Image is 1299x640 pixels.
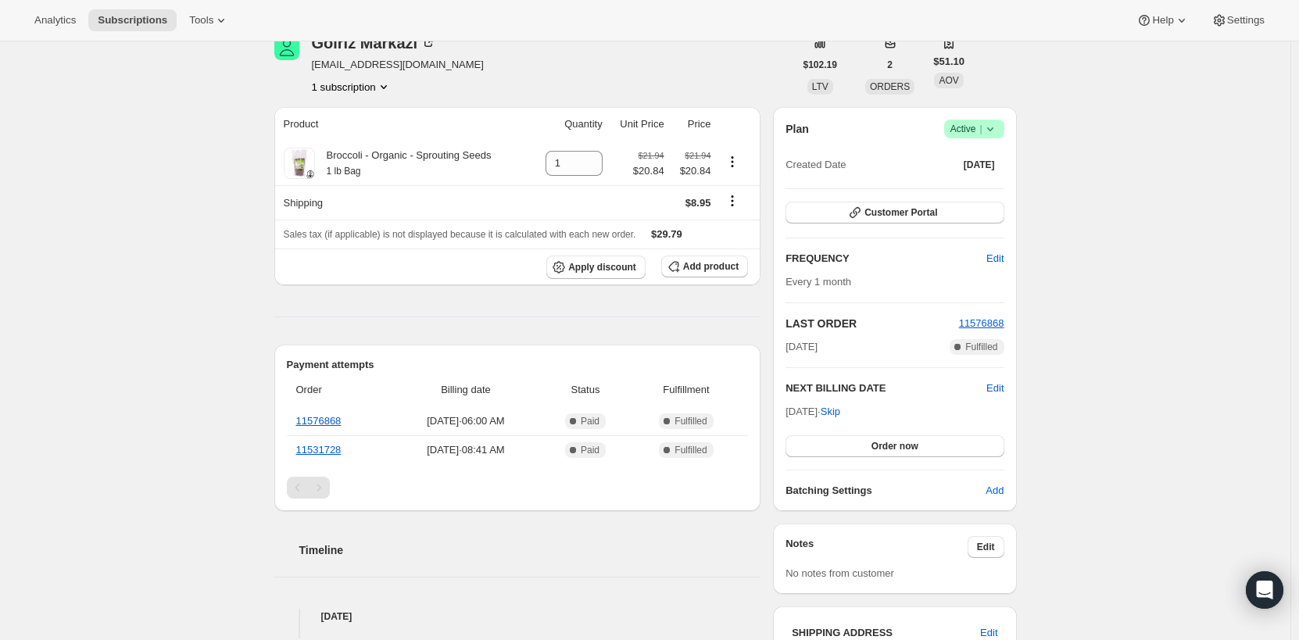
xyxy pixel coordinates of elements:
h2: LAST ORDER [785,316,958,331]
button: $102.19 [794,54,846,76]
span: Edit [986,251,1004,266]
h4: [DATE] [274,609,761,624]
th: Product [274,107,531,141]
a: 11576868 [959,317,1004,329]
span: Paid [581,415,599,427]
span: Apply discount [568,261,636,274]
h2: NEXT BILLING DATE [785,381,986,396]
div: Broccoli - Organic - Sprouting Seeds [315,148,492,179]
span: $29.79 [651,228,682,240]
span: [DATE] · 08:41 AM [395,442,537,458]
a: 11576868 [296,415,342,427]
span: [DATE] [964,159,995,171]
button: Edit [968,536,1004,558]
span: Tools [189,14,213,27]
span: $102.19 [803,59,837,71]
button: [DATE] [954,154,1004,176]
span: Fulfilled [675,444,707,456]
button: Add [976,478,1013,503]
button: 11576868 [959,316,1004,331]
small: 1 lb Bag [327,166,361,177]
button: Tools [180,9,238,31]
th: Quantity [531,107,607,141]
span: Add product [683,260,739,273]
span: Golriz Markazi [274,35,299,60]
span: Status [546,382,624,398]
span: Active [950,121,998,137]
button: Settings [1202,9,1274,31]
small: $21.94 [685,151,710,160]
button: Edit [986,381,1004,396]
button: Apply discount [546,256,646,279]
button: Shipping actions [720,192,745,209]
h3: Notes [785,536,968,558]
div: Golriz Markazi [312,35,437,51]
button: Product actions [720,153,745,170]
span: [EMAIL_ADDRESS][DOMAIN_NAME] [312,57,484,73]
span: Sales tax (if applicable) is not displayed because it is calculated with each new order. [284,229,636,240]
span: Paid [581,444,599,456]
span: $20.84 [633,163,664,179]
a: 11531728 [296,444,342,456]
span: Fulfilled [675,415,707,427]
span: [DATE] [785,339,818,355]
span: Skip [821,404,840,420]
span: Billing date [395,382,537,398]
th: Shipping [274,185,531,220]
th: Price [669,107,716,141]
span: Fulfilled [965,341,997,353]
h2: FREQUENCY [785,251,986,266]
div: Open Intercom Messenger [1246,571,1283,609]
button: Add product [661,256,748,277]
th: Order [287,373,390,407]
span: Edit [977,541,995,553]
span: | [979,123,982,135]
img: product img [284,148,315,179]
nav: Pagination [287,477,749,499]
small: $21.94 [639,151,664,160]
button: Edit [977,246,1013,271]
span: LTV [812,81,828,92]
span: ORDERS [870,81,910,92]
span: Analytics [34,14,76,27]
span: [DATE] · 06:00 AM [395,413,537,429]
h6: Batching Settings [785,483,986,499]
button: Product actions [312,79,392,95]
button: Analytics [25,9,85,31]
span: Settings [1227,14,1265,27]
h2: Plan [785,121,809,137]
th: Unit Price [607,107,669,141]
span: Created Date [785,157,846,173]
span: Add [986,483,1004,499]
span: $20.84 [674,163,711,179]
button: Customer Portal [785,202,1004,223]
span: No notes from customer [785,567,894,579]
button: Order now [785,435,1004,457]
span: Every 1 month [785,276,851,288]
span: 2 [887,59,893,71]
span: Customer Portal [864,206,937,219]
span: $51.10 [933,54,964,70]
button: Help [1127,9,1198,31]
span: Help [1152,14,1173,27]
button: 2 [878,54,902,76]
button: Skip [811,399,850,424]
h2: Timeline [299,542,761,558]
button: Subscriptions [88,9,177,31]
span: $8.95 [685,197,711,209]
h2: Payment attempts [287,357,749,373]
span: AOV [939,75,958,86]
span: [DATE] · [785,406,840,417]
span: Subscriptions [98,14,167,27]
span: Fulfillment [634,382,739,398]
span: Order now [871,440,918,452]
